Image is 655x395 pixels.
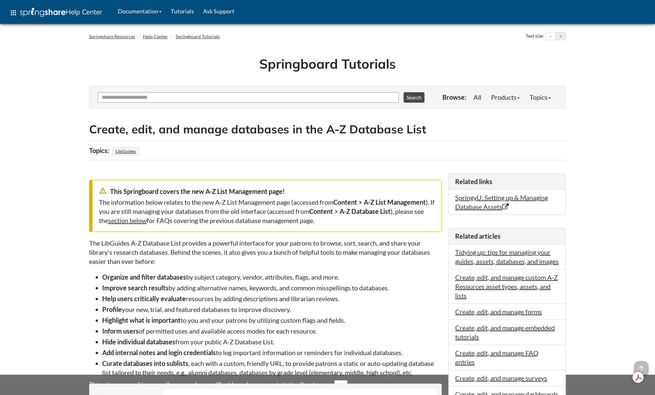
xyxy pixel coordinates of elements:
[115,146,137,156] a: LibGuides
[20,8,66,17] img: Springshare
[455,374,547,382] a: Create, edit, and manage surveys
[89,144,111,157] div: Topics:
[102,349,216,356] strong: Add internal notes and login credentials
[102,316,181,324] strong: Highlight what is important
[455,324,555,341] a: Create, edit, and manage embedded tutorials
[442,93,466,102] p: Browse:
[404,92,424,103] button: Search
[5,3,107,23] a: apps Help Center
[99,197,435,225] div: The information below relates to the new A-Z List Management page (accessed from ). If you are st...
[66,8,102,16] span: Help Center
[102,305,122,313] strong: Profile
[89,121,566,137] h2: Create, edit, and manage databases in the A-Z Database List
[525,91,556,104] a: Topics
[102,337,442,346] li: from your public A-Z Database List.
[102,359,442,377] li: , each with a custom, friendly URL, to provide patrons a static or auto-updating database list ta...
[455,273,558,300] a: Create, edit, and manage custom A-Z Resources asset types, assets, and lists
[102,359,188,367] strong: Curate databases into sublists
[309,207,391,215] strong: Content > A-Z Database List
[89,34,135,39] a: Springshare Resources
[113,3,166,19] a: Documentation
[634,361,648,375] span: arrow_upward
[556,32,566,40] button: Increase text size
[102,316,442,325] li: to you and your patrons by utilizing custom flags and fields.
[102,284,168,292] strong: Improve search results
[83,380,572,390] div: This site uses cookies as well as records your IP address for usage statistics.
[102,348,442,357] li: to log important information or reminders for individual databases.
[9,9,17,17] span: apps
[524,32,545,41] div: Text size:
[546,32,555,40] button: Decrease text size
[108,216,147,224] a: section below
[486,91,525,104] a: Products
[143,34,168,39] a: Help Center
[102,295,186,302] strong: Help users critically evaluate
[102,305,442,314] li: your new, trial, and featured databases to improve discovery.
[94,55,561,73] h1: Springboard Tutorials
[455,349,538,366] a: Create, edit, and manage FAQ entries
[102,294,442,303] li: resources by adding descriptions and librarian reviews.
[455,178,492,185] span: Related links
[99,187,107,195] span: warning_amber
[455,248,559,265] a: Tidying up: tips for managing your guides, assets, databases, and images
[102,327,139,335] strong: Inform users
[469,91,486,104] a: All
[455,308,542,316] a: Create, edit, and manage forms
[102,338,175,346] strong: Hide individual databases
[455,232,501,240] span: Related articles
[176,34,220,39] a: Springboard Tutorials
[99,187,435,196] div: This Springboard covers the new A-Z List Management page!
[333,198,426,206] strong: Content > A-Z List Management
[102,326,442,335] li: of permitted uses and available access modes for each resource.
[102,283,442,292] li: by adding alternative names, keywords, and common misspellings to databases.
[634,362,648,369] a: arrow_upward
[89,238,442,266] p: The LibGuides A-Z Database List provides a powerful interface for your patrons to browse, sort, s...
[102,273,186,281] strong: Organize and filter databases
[102,272,442,282] li: by subject category, vendor, attributes, flags, and more.
[455,194,548,211] a: SpringyU: Setting up & Managing Database Assets
[199,3,239,19] a: Ask Support
[166,3,199,19] a: Tutorials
